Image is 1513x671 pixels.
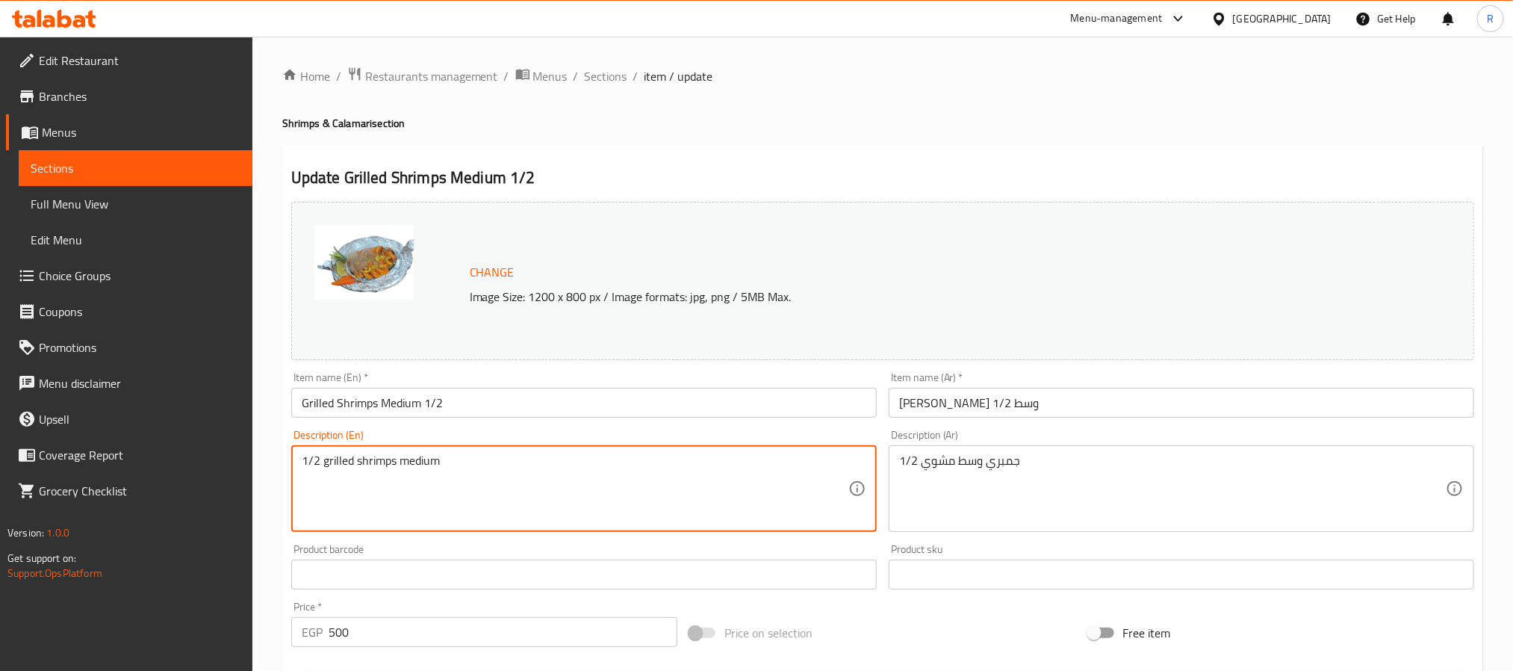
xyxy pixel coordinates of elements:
[31,195,240,213] span: Full Menu View
[633,67,639,85] li: /
[1123,624,1171,642] span: Free item
[19,222,252,258] a: Edit Menu
[644,67,713,85] span: item / update
[39,374,240,392] span: Menu disclaimer
[574,67,579,85] li: /
[533,67,568,85] span: Menus
[302,623,323,641] p: EGP
[39,410,240,428] span: Upsell
[6,330,252,365] a: Promotions
[6,437,252,473] a: Coverage Report
[724,624,813,642] span: Price on selection
[464,288,1317,306] p: Image Size: 1200 x 800 px / Image formats: jpg, png / 5MB Max.
[1487,10,1494,27] span: R
[6,258,252,294] a: Choice Groups
[504,67,509,85] li: /
[39,303,240,321] span: Coupons
[42,123,240,141] span: Menus
[6,401,252,437] a: Upsell
[291,167,1474,189] h2: Update Grilled Shrimps Medium 1/2
[314,225,414,300] img: mmw_638927736226900113
[6,78,252,114] a: Branches
[889,560,1474,590] input: Please enter product sku
[6,365,252,401] a: Menu disclaimer
[7,548,76,568] span: Get support on:
[39,446,240,464] span: Coverage Report
[7,563,102,583] a: Support.OpsPlatform
[515,67,568,86] a: Menus
[19,186,252,222] a: Full Menu View
[347,67,498,86] a: Restaurants management
[365,67,498,85] span: Restaurants management
[302,454,848,525] textarea: 1/2 grilled shrimps medium
[1071,10,1163,28] div: Menu-management
[6,43,252,78] a: Edit Restaurant
[19,150,252,186] a: Sections
[39,267,240,285] span: Choice Groups
[39,338,240,356] span: Promotions
[6,473,252,509] a: Grocery Checklist
[329,617,677,647] input: Please enter price
[291,560,877,590] input: Please enter product barcode
[464,257,521,288] button: Change
[899,454,1446,525] textarea: 1/2 جمبري وسط مشوي
[282,116,1483,131] h4: Shrimps & Calamari section
[1233,10,1332,27] div: [GEOGRAPHIC_DATA]
[39,482,240,500] span: Grocery Checklist
[6,114,252,150] a: Menus
[470,262,515,283] span: Change
[282,67,330,85] a: Home
[291,388,877,418] input: Enter name En
[31,159,240,177] span: Sections
[39,87,240,105] span: Branches
[7,523,44,542] span: Version:
[39,52,240,69] span: Edit Restaurant
[31,231,240,249] span: Edit Menu
[282,67,1483,86] nav: breadcrumb
[6,294,252,330] a: Coupons
[46,523,69,542] span: 1.0.0
[889,388,1474,418] input: Enter name Ar
[336,67,341,85] li: /
[585,67,627,85] a: Sections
